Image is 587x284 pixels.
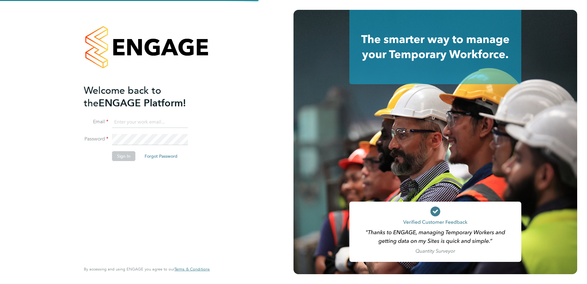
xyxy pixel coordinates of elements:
[112,117,188,128] input: Enter your work email...
[84,85,161,109] span: Welcome back to the
[112,151,135,161] button: Sign In
[84,136,108,142] label: Password
[84,84,204,109] h2: ENGAGE Platform!
[84,119,108,125] label: Email
[140,151,182,161] button: Forgot Password
[84,266,210,272] span: By accessing and using ENGAGE you agree to our
[174,267,210,272] a: Terms & Conditions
